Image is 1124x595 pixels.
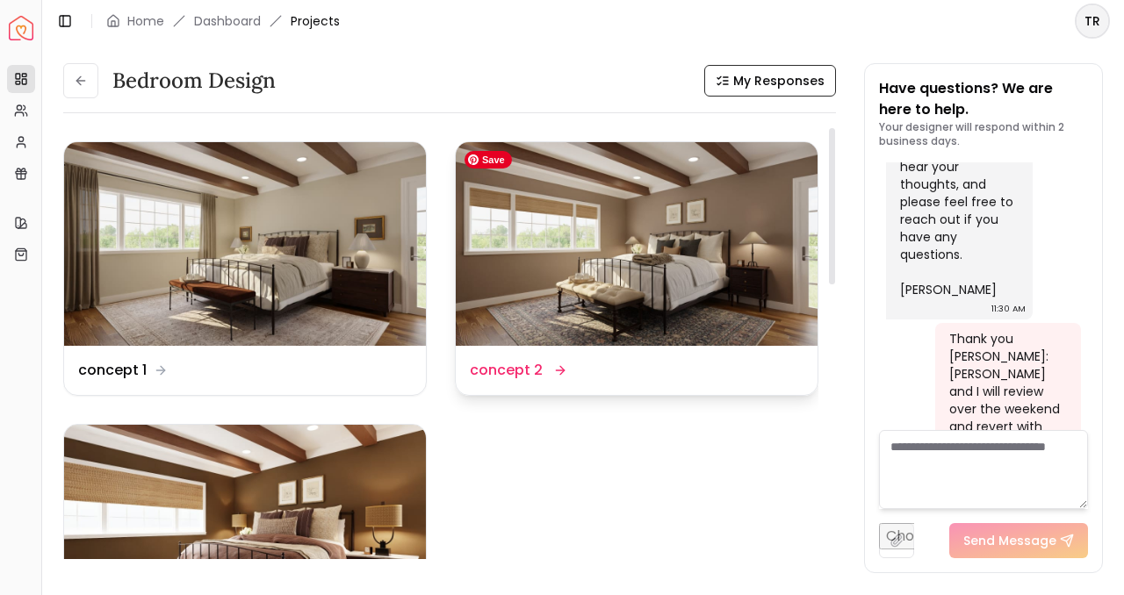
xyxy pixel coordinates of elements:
p: Your designer will respond within 2 business days. [879,120,1088,148]
span: Projects [291,12,340,30]
span: TR [1077,5,1108,37]
a: Spacejoy [9,16,33,40]
div: 11:30 AM [991,300,1026,318]
img: Spacejoy Logo [9,16,33,40]
dd: concept 2 [470,360,543,381]
h3: Bedroom design [112,67,276,95]
button: My Responses [704,65,836,97]
span: My Responses [733,72,825,90]
p: Have questions? We are here to help. [879,78,1088,120]
img: concept 2 [456,142,818,346]
img: concept 1 [64,142,426,346]
dd: concept 1 [78,360,147,381]
span: Save [465,151,512,168]
a: Home [127,12,164,30]
div: Thank you [PERSON_NAME]: [PERSON_NAME] and I will review over the weekend and revert with our tho... [949,330,1064,523]
a: Dashboard [194,12,261,30]
a: concept 1concept 1 [63,141,427,396]
button: TR [1075,4,1110,39]
nav: breadcrumb [106,12,340,30]
a: concept 2concept 2 [455,141,818,396]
